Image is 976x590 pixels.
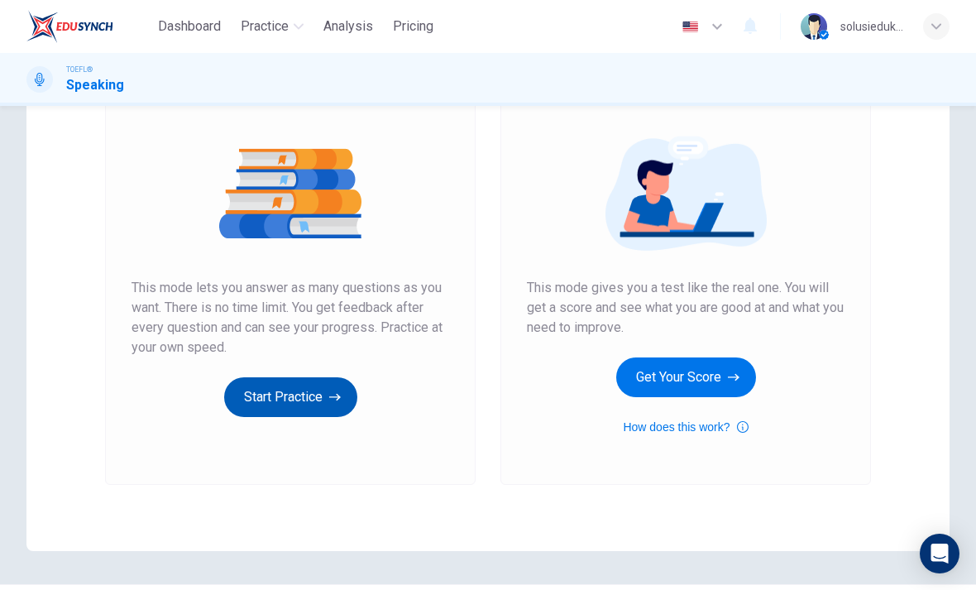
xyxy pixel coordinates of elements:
a: EduSynch logo [26,10,151,43]
div: Open Intercom Messenger [920,534,959,573]
button: Start Practice [224,377,357,417]
img: EduSynch logo [26,10,113,43]
button: Practice [234,12,310,41]
span: Practice [241,17,289,36]
span: Pricing [393,17,433,36]
button: Pricing [386,12,440,41]
img: Profile picture [801,13,827,40]
span: Dashboard [158,17,221,36]
div: solusiedukasi-testprep4 [840,17,903,36]
span: TOEFL® [66,64,93,75]
button: How does this work? [623,417,748,437]
button: Dashboard [151,12,227,41]
button: Analysis [317,12,380,41]
img: en [680,21,701,33]
button: Get Your Score [616,357,756,397]
span: This mode gives you a test like the real one. You will get a score and see what you are good at a... [527,278,844,338]
span: Analysis [323,17,373,36]
h1: Speaking [66,75,124,95]
span: This mode lets you answer as many questions as you want. There is no time limit. You get feedback... [132,278,449,357]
